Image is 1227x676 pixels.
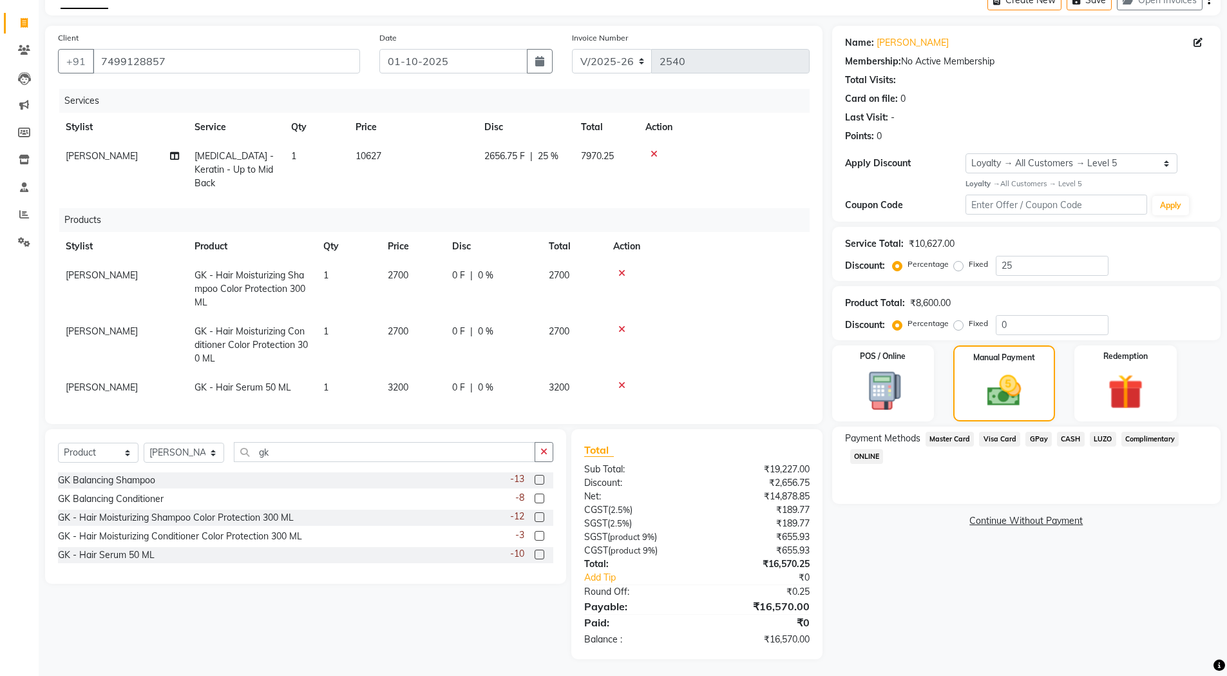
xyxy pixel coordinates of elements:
[1152,196,1189,215] button: Apply
[845,318,885,332] div: Discount:
[891,111,895,124] div: -
[470,381,473,394] span: |
[195,381,291,393] span: GK - Hair Serum 50 ML
[845,198,966,212] div: Coupon Code
[697,463,819,476] div: ₹19,227.00
[1103,351,1148,362] label: Redemption
[510,472,524,486] span: -13
[58,232,187,261] th: Stylist
[845,432,920,445] span: Payment Methods
[388,325,408,337] span: 2700
[845,55,901,68] div: Membership:
[835,514,1218,528] a: Continue Without Payment
[638,113,810,142] th: Action
[845,157,966,170] div: Apply Discount
[477,113,573,142] th: Disc
[575,557,697,571] div: Total:
[66,269,138,281] span: [PERSON_NAME]
[909,237,955,251] div: ₹10,627.00
[575,571,717,584] a: Add Tip
[845,296,905,310] div: Product Total:
[697,490,819,503] div: ₹14,878.85
[530,150,533,163] span: |
[478,269,493,282] span: 0 %
[1121,432,1179,447] span: Complimentary
[1090,432,1116,447] span: LUZO
[572,32,628,44] label: Invoice Number
[283,113,348,142] th: Qty
[976,371,1032,410] img: _cash.svg
[575,615,697,630] div: Paid:
[541,232,605,261] th: Total
[610,532,640,542] span: product
[195,269,305,308] span: GK - Hair Moisturizing Shampoo Color Protection 300 ML
[610,518,629,528] span: 2.5%
[877,36,949,50] a: [PERSON_NAME]
[515,491,524,505] span: -8
[965,195,1147,215] input: Enter Offer / Coupon Code
[195,150,274,189] span: [MEDICAL_DATA] - Keratin - Up to Mid Back
[969,318,988,329] label: Fixed
[58,492,164,506] div: GK Balancing Conditioner
[642,532,654,542] span: 9%
[316,232,380,261] th: Qty
[549,269,569,281] span: 2700
[845,259,885,273] div: Discount:
[697,585,819,599] div: ₹0.25
[697,503,819,517] div: ₹189.77
[323,325,328,337] span: 1
[575,463,697,476] div: Sub Total:
[444,232,541,261] th: Disc
[380,232,444,261] th: Price
[575,544,697,557] div: ( )
[575,633,697,646] div: Balance :
[58,474,155,487] div: GK Balancing Shampoo
[187,232,316,261] th: Product
[66,150,138,162] span: [PERSON_NAME]
[575,503,697,517] div: ( )
[845,55,1208,68] div: No Active Membership
[697,599,819,614] div: ₹16,570.00
[611,545,641,555] span: product
[718,571,819,584] div: ₹0
[93,49,360,73] input: Search by Name/Mobile/Email/Code
[605,232,810,261] th: Action
[584,504,608,516] span: CGST
[478,381,493,394] span: 0 %
[584,531,607,543] span: SGST
[845,237,904,251] div: Service Total:
[845,73,896,87] div: Total Visits:
[611,505,630,515] span: 2.5%
[697,557,819,571] div: ₹16,570.25
[908,318,949,329] label: Percentage
[291,150,296,162] span: 1
[973,352,1035,363] label: Manual Payment
[538,150,558,163] span: 25 %
[388,381,408,393] span: 3200
[575,530,697,544] div: ( )
[58,113,187,142] th: Stylist
[452,269,465,282] span: 0 F
[58,49,94,73] button: +91
[484,150,525,163] span: 2656.75 F
[234,442,535,462] input: Search or Scan
[581,150,614,162] span: 7970.25
[470,325,473,338] span: |
[379,32,397,44] label: Date
[845,92,898,106] div: Card on file:
[697,615,819,630] div: ₹0
[452,325,465,338] span: 0 F
[697,517,819,530] div: ₹189.77
[850,449,884,464] span: ONLINE
[845,36,874,50] div: Name:
[697,544,819,557] div: ₹655.93
[470,269,473,282] span: |
[845,130,874,143] div: Points:
[697,633,819,646] div: ₹16,570.00
[348,113,477,142] th: Price
[877,130,882,143] div: 0
[854,370,911,412] img: _pos-terminal.svg
[388,269,408,281] span: 2700
[59,208,819,232] div: Products
[965,179,1000,188] strong: Loyalty →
